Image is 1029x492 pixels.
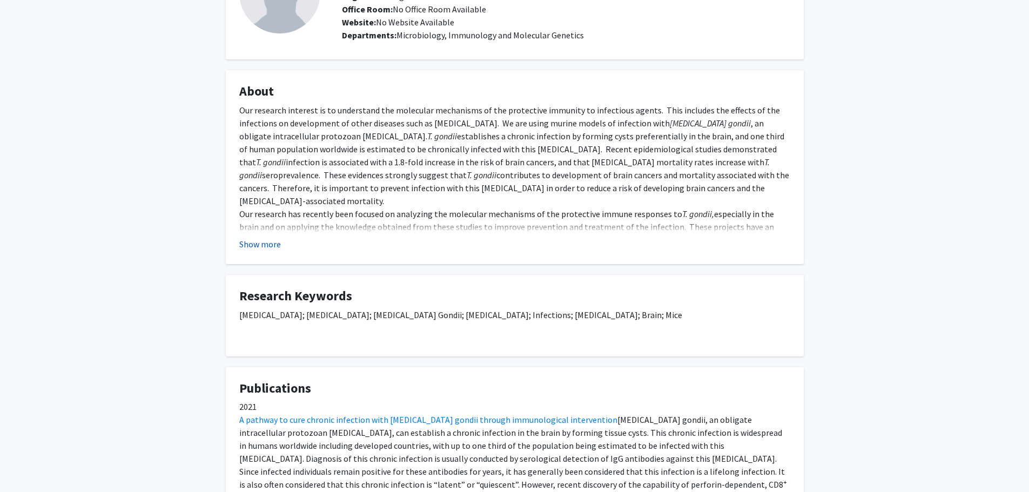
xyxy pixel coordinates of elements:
[256,157,286,167] em: T. gondii
[342,17,376,28] b: Website:
[239,84,790,99] h4: About
[239,157,770,180] em: T. gondii
[342,30,396,41] b: Departments:
[396,30,584,41] span: Microbiology, Immunology and Molecular Genetics
[342,4,486,15] span: No Office Room Available
[239,104,790,307] div: Our research interest is to understand the molecular mechanisms of the protective immunity to inf...
[239,381,790,396] h4: Publications
[239,288,790,304] h4: Research Keywords
[467,170,496,180] em: T. gondii
[342,17,454,28] span: No Website Available
[427,131,457,141] em: T. gondii
[239,308,790,343] div: [MEDICAL_DATA]; [MEDICAL_DATA]; [MEDICAL_DATA] Gondii; [MEDICAL_DATA]; Infections; [MEDICAL_DATA]...
[670,118,751,129] em: [MEDICAL_DATA] gondii
[239,238,281,251] button: Show more
[342,4,393,15] b: Office Room:
[682,208,714,219] em: T. gondii,
[8,443,46,484] iframe: Chat
[783,478,787,486] sup: +
[239,414,617,425] a: A pathway to cure chronic infection with [MEDICAL_DATA] gondii through immunological intervention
